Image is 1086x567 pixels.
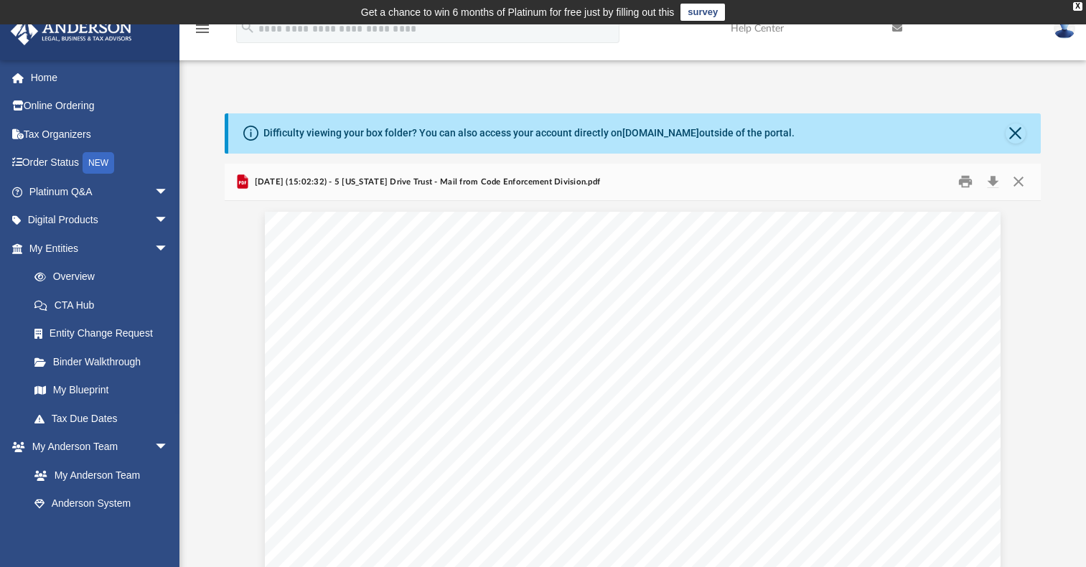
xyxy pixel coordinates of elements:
[10,433,183,461] a: My Anderson Teamarrow_drop_down
[1005,171,1031,193] button: Close
[20,404,190,433] a: Tax Due Dates
[622,127,699,139] a: [DOMAIN_NAME]
[10,149,190,178] a: Order StatusNEW
[20,319,190,348] a: Entity Change Request
[20,517,183,546] a: Client Referrals
[10,206,190,235] a: Digital Productsarrow_drop_down
[10,63,190,92] a: Home
[154,206,183,235] span: arrow_drop_down
[1054,18,1075,39] img: User Pic
[194,27,211,37] a: menu
[680,4,725,21] a: survey
[20,291,190,319] a: CTA Hub
[361,4,675,21] div: Get a chance to win 6 months of Platinum for free just by filling out this
[20,376,183,405] a: My Blueprint
[20,489,183,518] a: Anderson System
[83,152,114,174] div: NEW
[20,347,190,376] a: Binder Walkthrough
[980,171,1006,193] button: Download
[154,234,183,263] span: arrow_drop_down
[1006,123,1026,144] button: Close
[263,126,795,141] div: Difficulty viewing your box folder? You can also access your account directly on outside of the p...
[10,92,190,121] a: Online Ordering
[1073,2,1082,11] div: close
[10,177,190,206] a: Platinum Q&Aarrow_drop_down
[10,120,190,149] a: Tax Organizers
[10,234,190,263] a: My Entitiesarrow_drop_down
[154,177,183,207] span: arrow_drop_down
[951,171,980,193] button: Print
[251,176,600,189] span: [DATE] (15:02:32) - 5 [US_STATE] Drive Trust - Mail from Code Enforcement Division.pdf
[154,433,183,462] span: arrow_drop_down
[20,461,176,489] a: My Anderson Team
[20,263,190,291] a: Overview
[240,19,256,35] i: search
[194,20,211,37] i: menu
[6,17,136,45] img: Anderson Advisors Platinum Portal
